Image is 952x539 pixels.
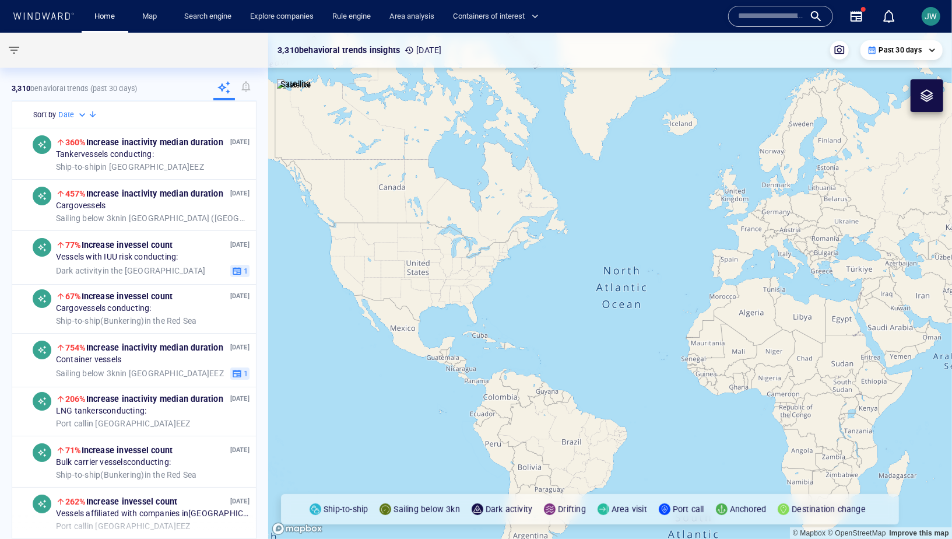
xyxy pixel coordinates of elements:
span: in [GEOGRAPHIC_DATA] EEZ [56,162,204,172]
a: Explore companies [245,6,318,27]
p: Ship-to-ship [324,502,368,516]
div: Past 30 days [867,45,936,55]
span: Increase in vessel count [65,446,173,455]
span: 360% [65,138,86,147]
span: in the Red Sea [56,470,196,480]
span: Containers of interest [453,10,539,23]
span: Increase in vessel count [65,497,177,506]
a: Map feedback [889,529,949,537]
span: Port call [56,418,87,428]
a: Mapbox [793,529,825,537]
span: Vessels with IUU risk conducting: [56,252,178,262]
span: Ship-to-ship [56,162,100,171]
p: [DATE] [230,290,250,302]
span: Increase in activity median duration [65,189,223,198]
p: behavioral trends (Past 30 days) [12,83,137,94]
button: Containers of interest [448,6,549,27]
a: Rule engine [328,6,375,27]
canvas: Map [268,33,952,539]
a: OpenStreetMap [828,529,886,537]
button: Home [86,6,124,27]
p: [DATE] [230,136,250,148]
p: Drifting [558,502,586,516]
h6: Sort by [33,109,56,121]
span: 1 [242,368,248,379]
strong: 3,310 [12,84,30,93]
span: 457% [65,189,86,198]
p: [DATE] [405,43,441,57]
button: JW [919,5,943,28]
p: Dark activity [486,502,533,516]
span: 71% [65,446,82,455]
a: Area analysis [385,6,439,27]
span: LNG tankers conducting: [56,406,146,416]
span: 754% [65,343,86,352]
p: [DATE] [230,496,250,507]
p: Destination change [792,502,866,516]
span: Cargo vessels conducting: [56,303,152,314]
a: Search engine [180,6,236,27]
span: Container vessels [56,355,121,365]
div: Date [58,109,88,121]
span: 77% [65,240,82,250]
span: Ship-to-ship ( Bunkering ) [56,316,145,325]
span: 262% [65,497,86,506]
p: Sailing below 3kn [394,502,459,516]
span: Ship-to-ship ( Bunkering ) [56,470,145,479]
p: Satellite [280,77,311,91]
p: [DATE] [230,239,250,250]
p: [DATE] [230,342,250,353]
span: Sailing below 3kn [56,213,120,222]
span: Increase in activity median duration [65,138,223,147]
a: Map [138,6,166,27]
p: Port call [673,502,704,516]
span: 67% [65,292,82,301]
p: [DATE] [230,444,250,456]
span: JW [925,12,937,21]
iframe: Chat [902,487,943,530]
span: Increase in vessel count [65,292,173,301]
p: Area visit [612,502,647,516]
a: Home [90,6,120,27]
button: 1 [230,367,250,380]
span: Bulk carrier vessels conducting: [56,457,171,468]
p: [DATE] [230,188,250,199]
span: Tanker vessels conducting: [56,149,154,160]
span: in [GEOGRAPHIC_DATA] EEZ [56,418,190,429]
span: 1 [242,265,248,276]
span: Vessels affiliated with companies in [GEOGRAPHIC_DATA] conducting: [56,509,250,519]
span: in the [GEOGRAPHIC_DATA] [56,265,205,276]
p: Past 30 days [879,45,922,55]
button: Map [133,6,170,27]
span: Cargo vessels [56,201,106,211]
h6: Date [58,109,74,121]
span: in the Red Sea [56,316,196,326]
span: in [GEOGRAPHIC_DATA] ([GEOGRAPHIC_DATA]) EEZ [56,213,250,223]
p: [DATE] [230,393,250,404]
a: Mapbox logo [272,522,323,535]
span: Increase in activity median duration [65,343,223,352]
span: in [GEOGRAPHIC_DATA] EEZ [56,368,224,379]
p: 3,310 behavioral trends insights [277,43,400,57]
span: Increase in activity median duration [65,394,223,404]
span: Sailing below 3kn [56,368,120,377]
span: 206% [65,394,86,404]
img: satellite [277,79,311,91]
button: 1 [230,264,250,277]
p: Anchored [730,502,767,516]
span: Dark activity [56,265,103,275]
span: Increase in vessel count [65,240,173,250]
